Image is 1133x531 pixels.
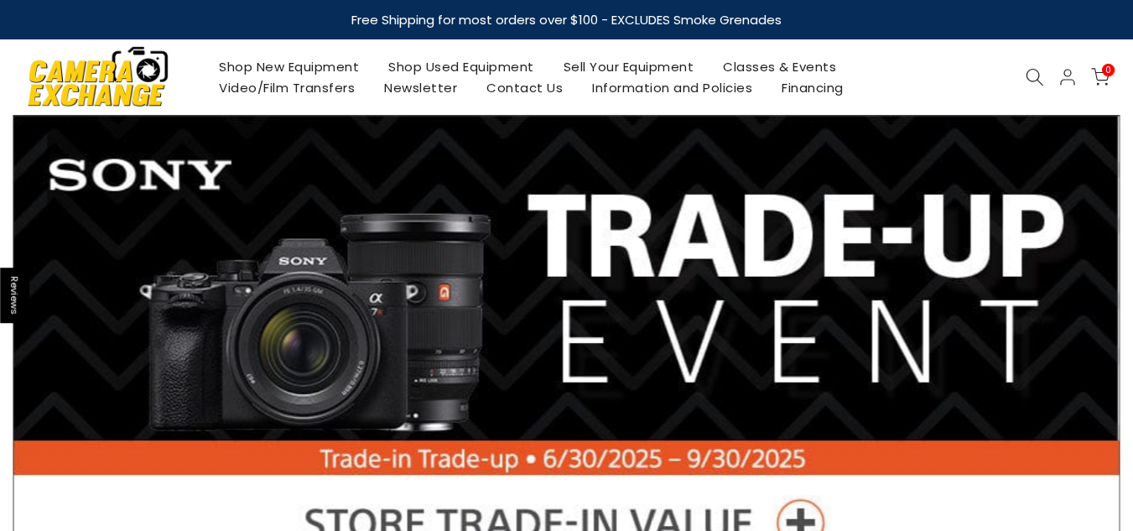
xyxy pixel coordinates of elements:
[370,77,472,98] a: Newsletter
[578,77,767,98] a: Information and Policies
[767,77,859,98] a: Financing
[351,11,782,29] strong: Free Shipping for most orders over $100 - EXCLUDES Smoke Grenades
[548,56,709,77] a: Sell Your Equipment
[205,77,370,98] a: Video/Film Transfers
[1102,64,1115,76] span: 0
[374,56,549,77] a: Shop Used Equipment
[472,77,578,98] a: Contact Us
[205,56,374,77] a: Shop New Equipment
[709,56,851,77] a: Classes & Events
[1091,68,1110,86] a: 0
